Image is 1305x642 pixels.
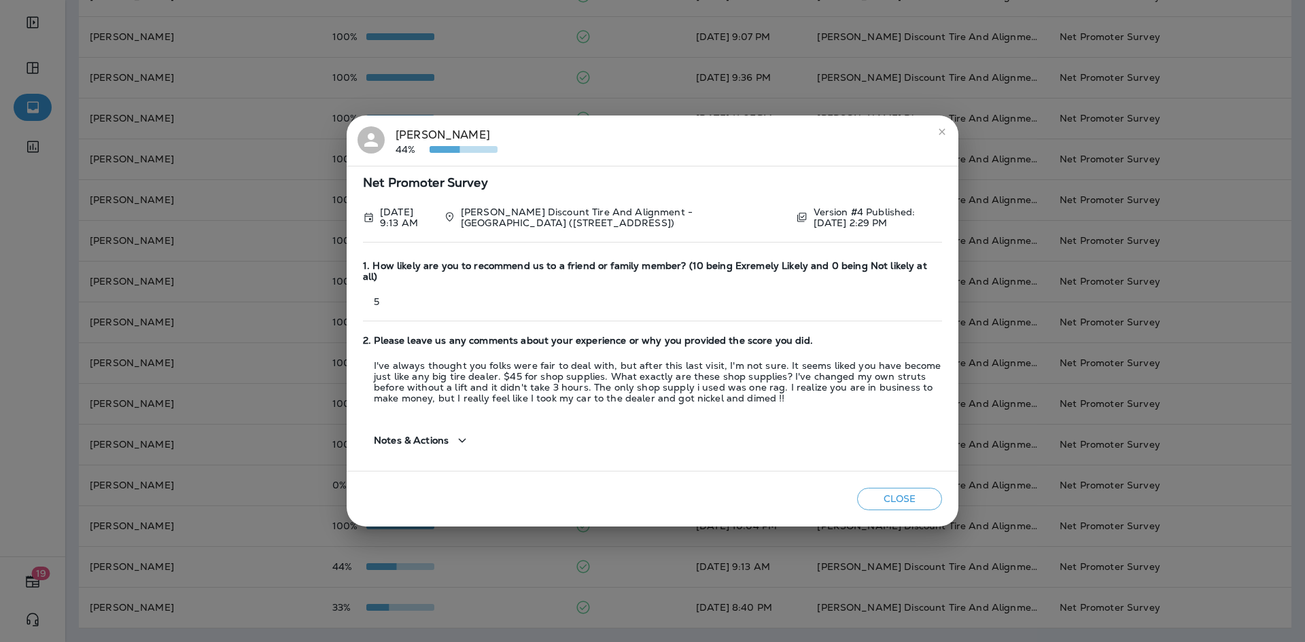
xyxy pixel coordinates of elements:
[380,207,432,228] p: Sep 5, 2025 9:13 AM
[363,360,942,404] p: I've always thought you folks were fair to deal with, but after this last visit, I'm not sure. It...
[461,207,785,228] p: [PERSON_NAME] Discount Tire And Alignment - [GEOGRAPHIC_DATA] ([STREET_ADDRESS])
[363,260,942,283] span: 1. How likely are you to recommend us to a friend or family member? (10 being Exremely Likely and...
[396,126,498,155] div: [PERSON_NAME]
[931,121,953,143] button: close
[363,296,942,307] p: 5
[363,421,481,460] button: Notes & Actions
[363,177,942,189] span: Net Promoter Survey
[374,435,449,446] span: Notes & Actions
[857,488,942,510] button: Close
[363,335,942,346] span: 2. Please leave us any comments about your experience or why you provided the score you did.
[814,207,942,228] p: Version #4 Published: [DATE] 2:29 PM
[396,144,430,155] p: 44%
